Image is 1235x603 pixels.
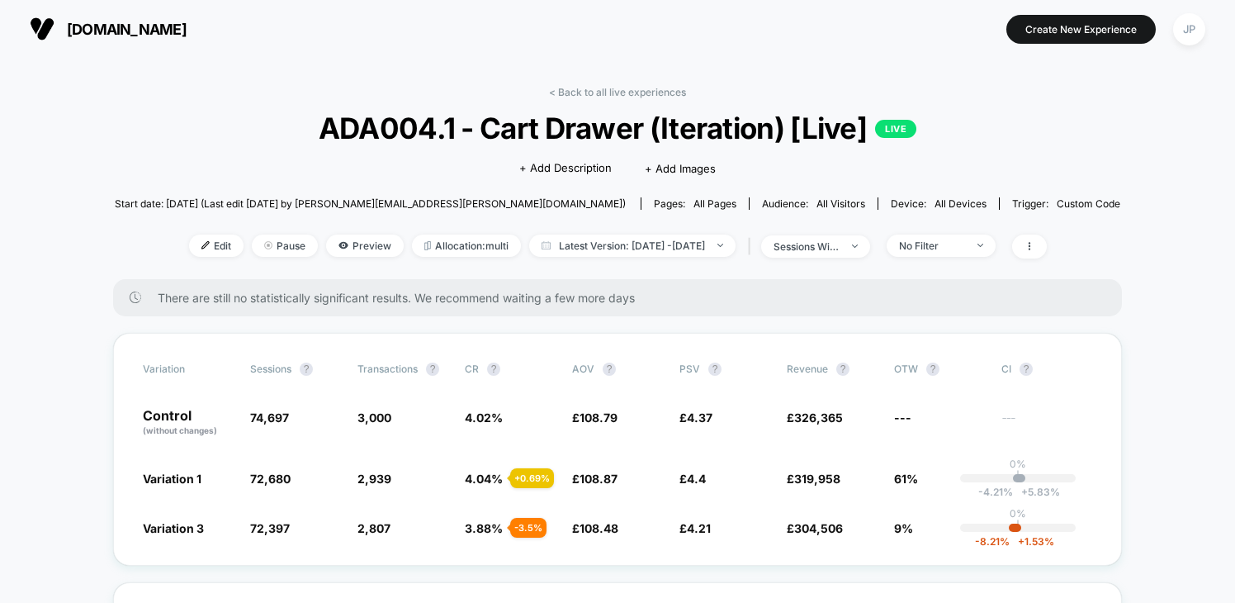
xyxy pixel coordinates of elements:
p: | [1016,520,1020,532]
span: 4.21 [687,521,711,535]
div: - 3.5 % [510,518,547,538]
span: 108.87 [580,472,617,486]
img: end [264,241,272,249]
span: CR [465,363,479,375]
span: ADA004.1 - Cart Drawer (Iteration) [Live] [165,111,1070,145]
span: 2,939 [357,472,391,486]
span: 4.37 [687,411,712,425]
p: LIVE [875,120,916,138]
span: £ [787,411,843,425]
button: ? [300,363,313,376]
span: OTW [894,363,985,376]
span: Latest Version: [DATE] - [DATE] [529,235,736,257]
span: There are still no statistically significant results. We recommend waiting a few more days [158,291,1089,305]
span: --- [1001,413,1092,437]
span: 1.53 % [1010,535,1054,548]
button: ? [836,363,849,376]
span: 108.79 [580,411,617,425]
button: [DOMAIN_NAME] [25,16,192,42]
span: 108.48 [580,521,618,535]
div: JP [1173,13,1205,45]
span: 4.04 % [465,472,503,486]
span: 5.83 % [1013,486,1060,498]
span: Edit [189,235,244,257]
span: Revenue [787,363,828,375]
span: 3.88 % [465,521,503,535]
p: Control [143,409,234,437]
span: PSV [679,363,700,375]
span: Variation 1 [143,472,201,486]
img: end [977,244,983,247]
span: 61% [894,472,918,486]
span: 72,397 [250,521,290,535]
p: | [1016,470,1020,482]
span: 9% [894,521,913,535]
span: 4.02 % [465,411,503,425]
button: ? [708,363,722,376]
span: £ [787,521,843,535]
span: Transactions [357,363,418,375]
span: CI [1001,363,1092,376]
span: + Add Images [645,162,716,175]
img: calendar [542,241,551,249]
span: Variation [143,363,234,376]
span: 72,680 [250,472,291,486]
img: end [852,245,858,248]
img: rebalance [424,241,431,250]
button: ? [926,363,939,376]
button: Create New Experience [1006,15,1156,44]
span: [DOMAIN_NAME] [67,21,187,38]
span: 74,697 [250,411,289,425]
span: + [1021,486,1028,498]
span: Start date: [DATE] (Last edit [DATE] by [PERSON_NAME][EMAIL_ADDRESS][PERSON_NAME][DOMAIN_NAME]) [115,197,626,210]
span: Custom Code [1057,197,1120,210]
span: -4.21 % [978,486,1013,498]
span: 304,506 [794,521,843,535]
span: Preview [326,235,404,257]
span: 326,365 [794,411,843,425]
span: £ [679,411,712,425]
img: edit [201,241,210,249]
span: + [1018,535,1024,548]
span: 3,000 [357,411,391,425]
span: Allocation: multi [412,235,521,257]
span: £ [572,521,618,535]
span: £ [679,521,711,535]
span: Device: [878,197,999,210]
div: Trigger: [1012,197,1120,210]
span: 319,958 [794,472,840,486]
span: 4.4 [687,472,706,486]
span: -8.21 % [975,535,1010,548]
div: sessions with impression [774,240,840,253]
span: All Visitors [816,197,865,210]
div: + 0.69 % [510,468,554,488]
span: Pause [252,235,318,257]
span: AOV [572,363,594,375]
span: 2,807 [357,521,390,535]
span: Variation 3 [143,521,204,535]
img: end [717,244,723,247]
span: + Add Description [519,160,612,177]
span: all pages [693,197,736,210]
span: (without changes) [143,425,217,435]
span: £ [572,411,617,425]
button: ? [603,363,616,376]
span: £ [572,472,617,486]
div: No Filter [899,240,965,252]
p: 0% [1010,507,1026,520]
div: Pages: [654,197,736,210]
span: £ [787,472,840,486]
button: JP [1168,12,1210,46]
img: Visually logo [30,17,54,41]
div: Audience: [762,197,865,210]
span: £ [679,472,706,486]
button: ? [1020,363,1033,376]
button: ? [426,363,439,376]
button: ? [487,363,500,376]
span: all devices [935,197,987,210]
span: Sessions [250,363,291,375]
p: 0% [1010,458,1026,470]
a: < Back to all live experiences [549,86,686,98]
span: | [744,235,761,259]
span: --- [894,411,911,425]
